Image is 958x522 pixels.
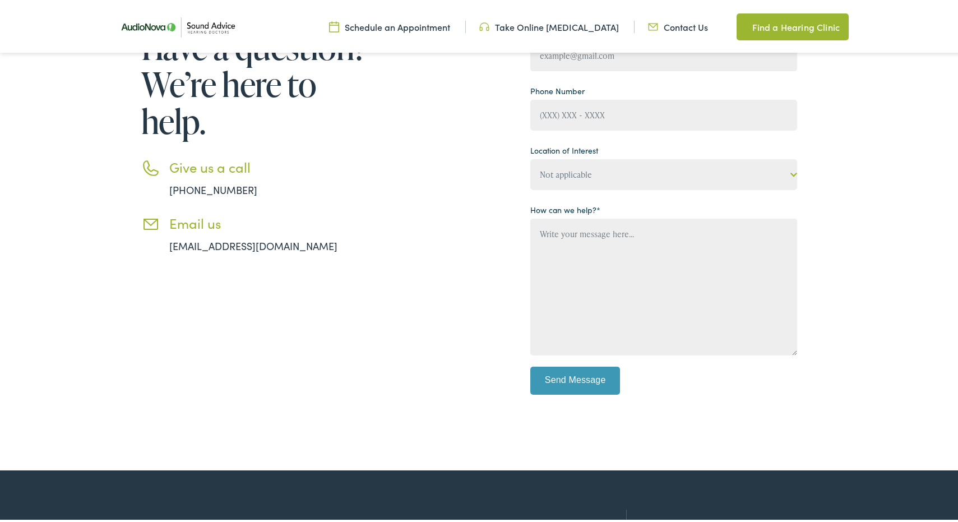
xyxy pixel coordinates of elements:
[479,19,489,31] img: Headphone icon in a unique green color, suggesting audio-related services or features.
[169,213,371,229] h3: Email us
[530,83,585,95] label: Phone Number
[737,11,849,38] a: Find a Hearing Clinic
[530,98,797,128] input: (XXX) XXX - XXXX
[530,38,797,69] input: example@gmail.com
[648,19,658,31] img: Icon representing mail communication in a unique green color, indicative of contact or communicat...
[329,19,450,31] a: Schedule an Appointment
[329,19,339,31] img: Calendar icon in a unique green color, symbolizing scheduling or date-related features.
[648,19,708,31] a: Contact Us
[169,237,337,251] a: [EMAIL_ADDRESS][DOMAIN_NAME]
[530,142,598,154] label: Location of Interest
[479,19,619,31] a: Take Online [MEDICAL_DATA]
[169,157,371,173] h3: Give us a call
[530,202,600,214] label: How can we help?
[530,364,620,392] input: Send Message
[737,18,747,31] img: Map pin icon in a unique green color, indicating location-related features or services.
[169,181,257,195] a: [PHONE_NUMBER]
